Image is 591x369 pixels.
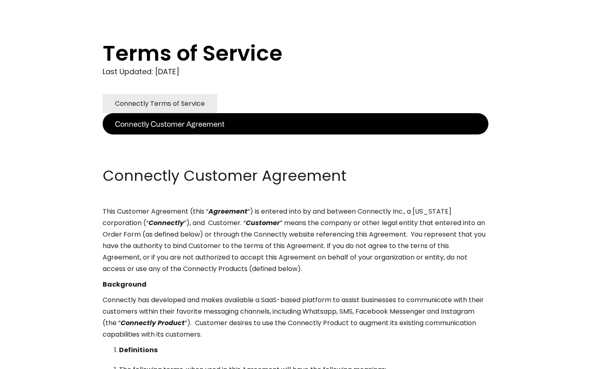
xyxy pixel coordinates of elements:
[115,98,205,109] div: Connectly Terms of Service
[246,218,280,228] em: Customer
[8,354,49,366] aside: Language selected: English
[103,66,488,78] div: Last Updated: [DATE]
[115,118,224,130] div: Connectly Customer Agreement
[103,206,488,275] p: This Customer Agreement (this “ ”) is entered into by and between Connectly Inc., a [US_STATE] co...
[149,218,184,228] em: Connectly
[121,318,185,328] em: Connectly Product
[119,345,158,355] strong: Definitions
[103,41,456,66] h1: Terms of Service
[103,294,488,340] p: Connectly has developed and makes available a SaaS-based platform to assist businesses to communi...
[208,207,247,216] em: Agreement
[103,150,488,162] p: ‍
[103,166,488,186] h2: Connectly Customer Agreement
[103,280,147,289] strong: Background
[103,134,488,146] p: ‍
[16,355,49,366] ul: Language list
